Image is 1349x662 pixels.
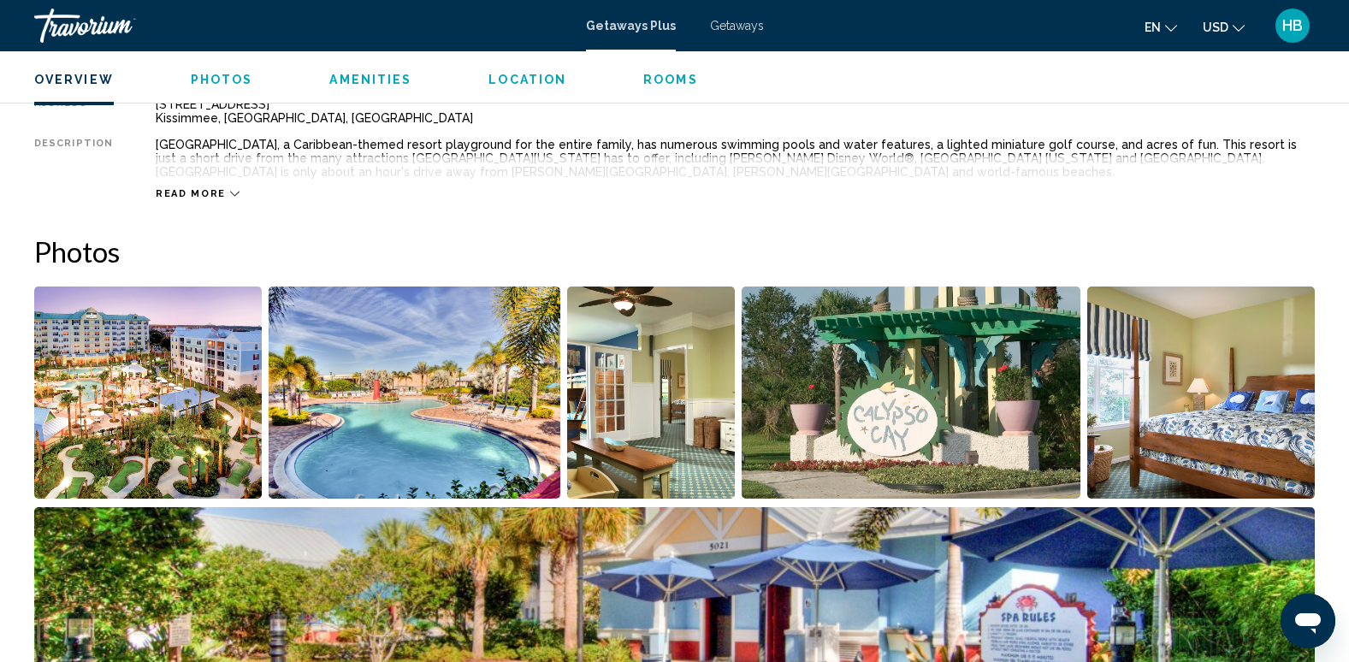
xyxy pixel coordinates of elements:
[1281,594,1335,648] iframe: Button to launch messaging window
[34,138,113,179] div: Description
[34,9,569,43] a: Travorium
[34,98,113,125] div: Address
[742,286,1080,499] button: Open full-screen image slider
[329,73,411,86] span: Amenities
[1282,17,1303,34] span: HB
[488,73,566,86] span: Location
[488,72,566,87] button: Location
[34,234,1315,269] h2: Photos
[269,286,560,499] button: Open full-screen image slider
[191,73,253,86] span: Photos
[1145,21,1161,34] span: en
[191,72,253,87] button: Photos
[156,138,1315,179] div: [GEOGRAPHIC_DATA], a Caribbean-themed resort playground for the entire family, has numerous swimm...
[1270,8,1315,44] button: User Menu
[1087,286,1315,499] button: Open full-screen image slider
[1203,15,1245,39] button: Change currency
[710,19,764,33] a: Getaways
[329,72,411,87] button: Amenities
[156,188,226,199] span: Read more
[567,286,735,499] button: Open full-screen image slider
[34,73,114,86] span: Overview
[1145,15,1177,39] button: Change language
[34,72,114,87] button: Overview
[643,73,698,86] span: Rooms
[156,98,1315,125] div: [STREET_ADDRESS] Kissimmee, [GEOGRAPHIC_DATA], [GEOGRAPHIC_DATA]
[586,19,676,33] a: Getaways Plus
[643,72,698,87] button: Rooms
[156,187,240,200] button: Read more
[34,286,262,499] button: Open full-screen image slider
[1203,21,1228,34] span: USD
